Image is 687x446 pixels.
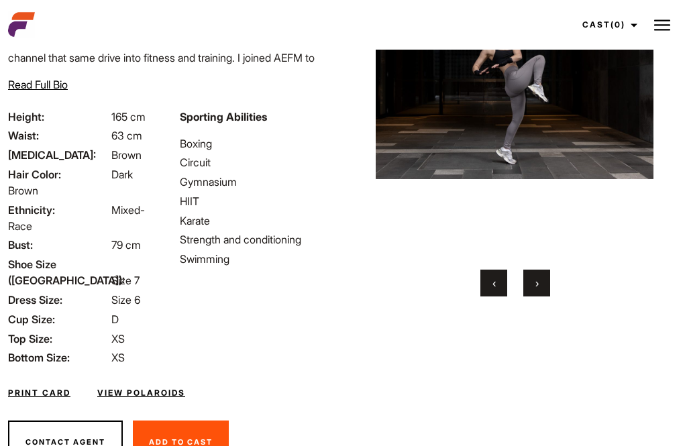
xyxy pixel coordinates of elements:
[8,257,109,289] span: Shoe Size ([GEOGRAPHIC_DATA]):
[8,203,109,219] span: Ethnicity:
[8,78,68,92] span: Read Full Bio
[180,174,335,190] li: Gymnasium
[180,252,335,268] li: Swimming
[111,239,141,252] span: 79 cm
[535,277,539,290] span: Next
[111,111,146,124] span: 165 cm
[111,333,125,346] span: XS
[8,109,109,125] span: Height:
[492,277,496,290] span: Previous
[8,77,68,93] button: Read Full Bio
[8,331,109,347] span: Top Size:
[570,7,645,43] a: Cast(0)
[8,312,109,328] span: Cup Size:
[8,148,109,164] span: [MEDICAL_DATA]:
[180,232,335,248] li: Strength and conditioning
[97,388,185,400] a: View Polaroids
[111,313,119,327] span: D
[111,274,140,288] span: Size 7
[180,155,335,171] li: Circuit
[8,350,109,366] span: Bottom Size:
[8,204,145,233] span: Mixed-Race
[180,213,335,229] li: Karate
[180,194,335,210] li: HIIT
[111,294,140,307] span: Size 6
[8,292,109,309] span: Dress Size:
[180,136,335,152] li: Boxing
[654,17,670,34] img: Burger icon
[180,111,267,124] strong: Sporting Abilities
[8,168,133,198] span: Dark Brown
[8,128,109,144] span: Waist:
[8,388,70,400] a: Print Card
[111,351,125,365] span: XS
[111,129,142,143] span: 63 cm
[8,237,109,254] span: Bust:
[111,149,142,162] span: Brown
[8,18,335,99] p: I’ve trained in swimming and karate from a very young age, which taught me discipline, focus, and...
[611,19,625,30] span: (0)
[8,11,35,38] img: cropped-aefm-brand-fav-22-square.png
[8,167,109,183] span: Hair Color:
